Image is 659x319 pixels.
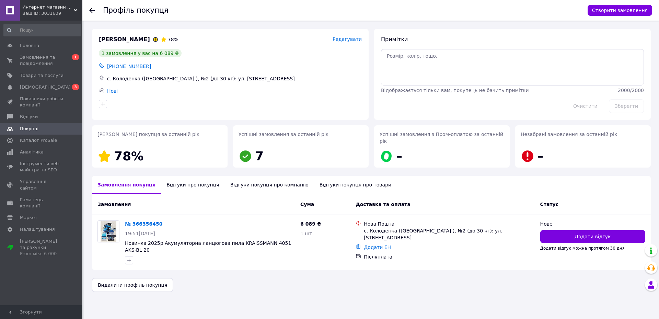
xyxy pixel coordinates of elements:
[20,251,63,257] div: Prom мікс 6 000
[99,49,182,57] div: 1 замовлення у вас на 6 089 ₴
[97,202,131,207] span: Замовлення
[97,132,199,137] span: [PERSON_NAME] покупця за останній рік
[22,4,74,10] span: Интернет магазин Сетевой
[380,132,503,144] span: Успішні замовлення з Пром-оплатою за останній рік
[97,220,119,242] a: Фото товару
[521,132,617,137] span: Незабрані замовлення за останній рік
[575,233,611,240] span: Додати відгук
[396,149,402,163] span: –
[618,88,644,93] span: 2000 / 2000
[3,24,81,36] input: Пошук
[540,230,645,243] button: Додати відгук
[588,5,652,16] button: Створити замовлення
[364,227,534,241] div: с. Колоденка ([GEOGRAPHIC_DATA].), №2 (до 30 кг): ул. [STREET_ADDRESS]
[20,238,63,257] span: [PERSON_NAME] та рахунки
[168,37,178,42] span: 78%
[99,36,150,44] span: [PERSON_NAME]
[20,149,44,155] span: Аналітика
[107,64,151,69] span: [PHONE_NUMBER]
[20,197,63,209] span: Гаманець компанії
[20,54,63,67] span: Замовлення та повідомлення
[125,240,291,253] a: Новинка 2025р Акумуляторна ланцюгова пила KRAISSMANN 4051 AKS-BL 20
[300,231,314,236] span: 1 шт.
[537,149,543,163] span: –
[125,231,155,236] span: 19:51[DATE]
[20,96,63,108] span: Показники роботи компанії
[89,7,95,14] div: Повернутися назад
[72,84,79,90] span: 3
[300,221,321,227] span: 6 089 ₴
[22,10,82,16] div: Ваш ID: 3031609
[540,246,625,251] span: Додати відгук можна протягом 30 дня
[101,221,116,242] img: Фото товару
[125,221,162,227] a: № 366356450
[381,36,408,43] span: Примітки
[103,6,169,14] h1: Профіль покупця
[20,137,57,144] span: Каталог ProSale
[107,88,118,94] a: Нові
[333,36,362,42] span: Редагувати
[20,161,63,173] span: Інструменти веб-майстра та SEO
[20,72,63,79] span: Товари та послуги
[364,220,534,227] div: Нова Пошта
[255,149,264,163] span: 7
[72,54,79,60] span: 1
[20,114,38,120] span: Відгуки
[20,126,38,132] span: Покупці
[381,88,529,93] span: Відображається тільки вам, покупець не бачить примітки
[20,226,55,232] span: Налаштування
[225,176,314,194] div: Відгуки покупця про компанію
[20,84,71,90] span: [DEMOGRAPHIC_DATA]
[314,176,397,194] div: Відгуки покупця про товари
[540,202,558,207] span: Статус
[92,278,173,292] button: Видалити профіль покупця
[92,176,161,194] div: Замовлення покупця
[300,202,314,207] span: Cума
[364,253,534,260] div: Післяплата
[106,74,363,83] div: с. Колоденка ([GEOGRAPHIC_DATA].), №2 (до 30 кг): ул. [STREET_ADDRESS]
[161,176,224,194] div: Відгуки про покупця
[20,215,37,221] span: Маркет
[114,149,143,163] span: 78%
[364,244,391,250] a: Додати ЕН
[20,179,63,191] span: Управління сайтом
[356,202,411,207] span: Доставка та оплата
[20,43,39,49] span: Головна
[540,220,645,227] div: Нове
[239,132,328,137] span: Успішні замовлення за останній рік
